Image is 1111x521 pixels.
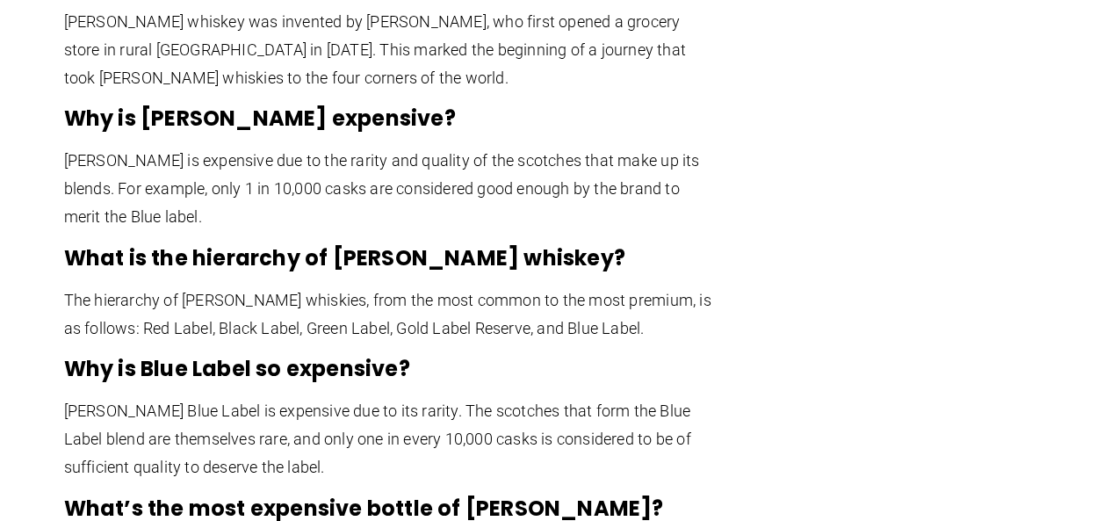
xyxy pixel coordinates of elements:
p: The hierarchy of [PERSON_NAME] whiskies, from the most common to the most premium, is as follows:... [64,286,714,343]
p: [PERSON_NAME] whiskey was invented by [PERSON_NAME], who first opened a grocery store in rural [G... [64,8,714,92]
p: [PERSON_NAME] Blue Label is expensive due to its rarity. The scotches that form the Blue Label bl... [64,397,714,481]
h3: What is the hierarchy of [PERSON_NAME] whiskey? [64,244,714,272]
h3: Why is Blue Label so expensive? [64,355,714,383]
p: [PERSON_NAME] is expensive due to the rarity and quality of the scotches that make up its blends.... [64,147,714,231]
h3: Why is [PERSON_NAME] expensive? [64,105,714,133]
